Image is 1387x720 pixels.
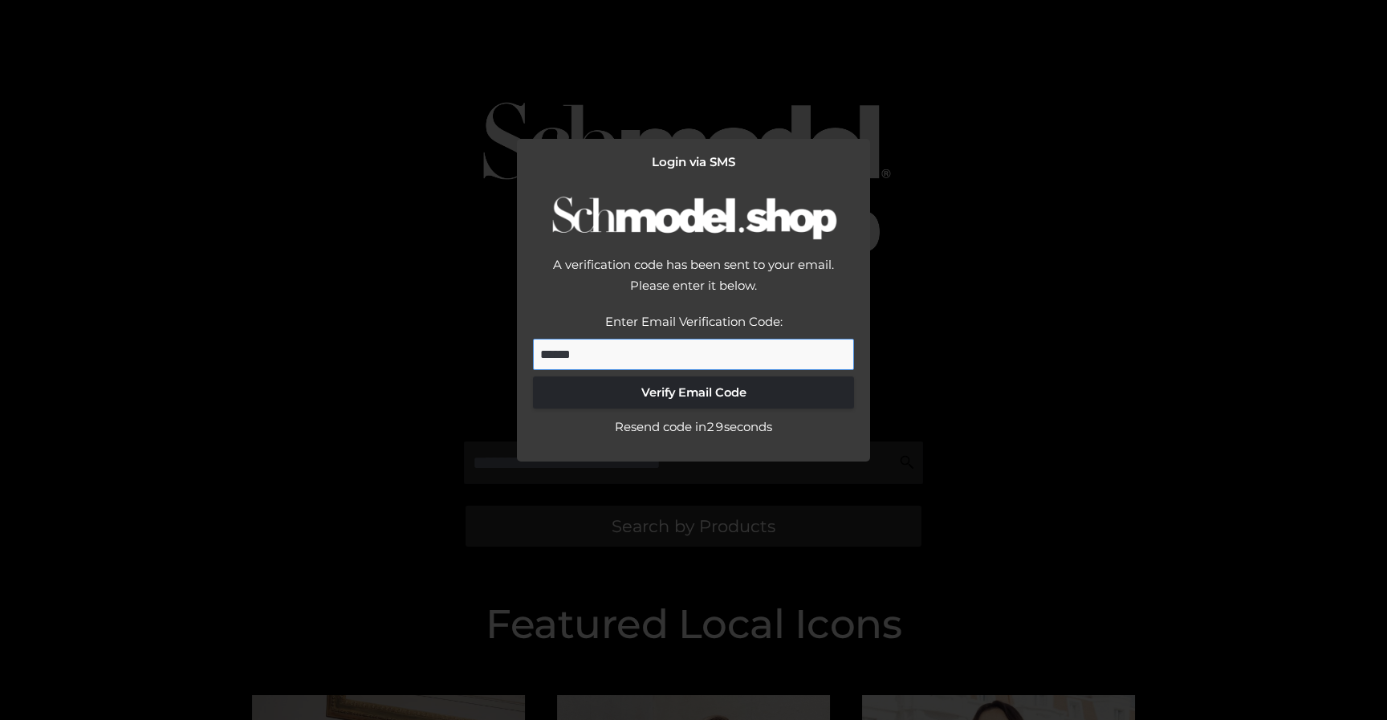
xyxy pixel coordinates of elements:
[605,314,783,329] label: Enter Email Verification Code:
[706,419,724,434] span: 29
[615,419,772,434] span: Resend code in seconds
[533,376,854,409] button: Verify Email Code
[533,254,854,311] div: A verification code has been sent to your email. Please enter it below.
[533,155,854,169] h2: Login via SMS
